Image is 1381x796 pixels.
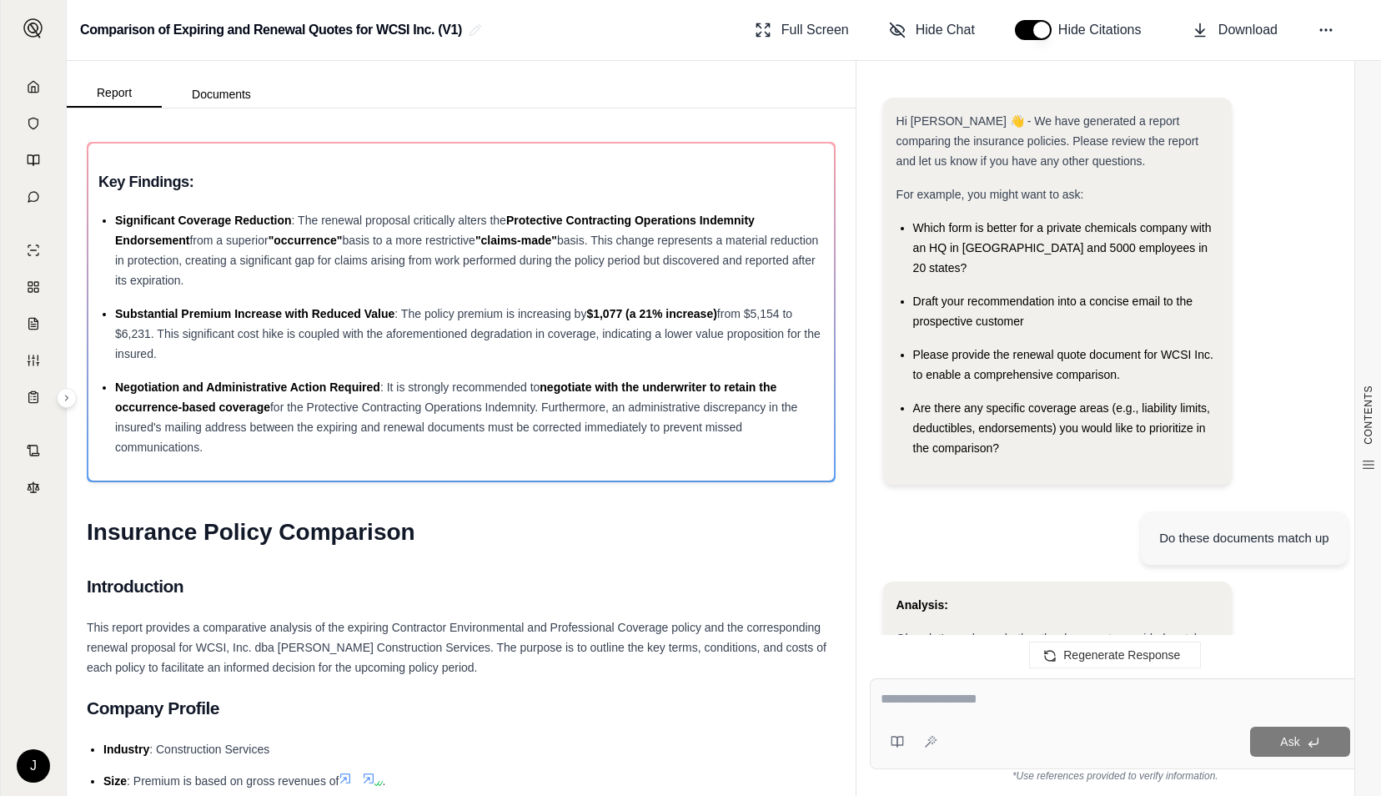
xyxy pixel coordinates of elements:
h1: Insurance Policy Comparison [87,509,836,556]
span: This report provides a comparative analysis of the expiring Contractor Environmental and Professi... [87,621,826,674]
span: For example, you might want to ask: [896,188,1084,201]
a: Single Policy [11,234,56,267]
button: Hide Chat [882,13,982,47]
span: $1,077 (a 21% increase) [586,307,716,320]
a: Contract Analysis [11,434,56,467]
span: Please provide the renewal quote document for WCSI Inc. to enable a comprehensive comparison. [913,348,1213,381]
span: : Construction Services [149,743,269,756]
span: Which form is better for a private chemicals company with an HQ in [GEOGRAPHIC_DATA] and 5000 emp... [913,221,1212,275]
span: Are there any specific coverage areas (e.g., liability limits, deductibles, endorsements) you wou... [913,401,1210,455]
span: Size [103,774,127,788]
h2: Introduction [87,569,836,604]
a: Claim Coverage [11,307,56,340]
a: Prompt Library [11,144,56,177]
h2: Company Profile [87,691,836,726]
span: Download [1218,20,1278,40]
span: Full Screen [781,20,849,40]
h2: Comparison of Expiring and Renewal Quotes for WCSI Inc. (V1) [80,15,462,45]
span: : The policy premium is increasing by [394,307,586,320]
span: "claims-made" [475,234,557,247]
strong: Analysis: [896,598,948,612]
span: Hide Citations [1058,20,1152,40]
span: CONTENTS [1362,385,1375,445]
span: : It is strongly recommended to [380,380,540,394]
span: Okay, let's analyze whether the documents provided match up. [896,632,1201,665]
span: : Premium is based on gross revenues of [127,774,339,788]
span: "occurrence" [269,234,343,247]
span: : The renewal proposal critically alters the [292,214,506,227]
span: basis to a more restrictive [342,234,475,247]
h3: Key Findings: [98,167,824,197]
span: from $5,154 to $6,231. This significant cost hike is coupled with the aforementioned degradation ... [115,307,821,360]
a: Home [11,70,56,103]
a: Chat [11,180,56,214]
a: Legal Search Engine [11,471,56,504]
a: Documents Vault [11,107,56,140]
button: Report [67,79,162,108]
span: Industry [103,743,149,756]
span: Regenerate Response [1063,648,1180,662]
span: from a superior [189,234,268,247]
span: Ask [1280,735,1299,748]
button: Documents [162,81,281,108]
span: Significant Coverage Reduction [115,214,292,227]
span: Substantial Premium Increase with Reduced Value [115,307,394,320]
button: Download [1185,13,1284,47]
span: . [382,774,385,788]
button: Expand sidebar [17,12,50,45]
div: J [17,749,50,783]
div: Do these documents match up [1159,528,1328,548]
span: for the Protective Contracting Operations Indemnity. Furthermore, an administrative discrepancy i... [115,401,797,454]
a: Policy Comparisons [11,270,56,304]
button: Ask [1250,727,1350,757]
img: Expand sidebar [23,18,43,38]
button: Regenerate Response [1029,642,1201,668]
span: Protective Contracting Operations Indemnity Endorsement [115,214,755,247]
button: Expand sidebar [57,388,77,408]
span: Hide Chat [916,20,975,40]
a: Coverage Table [11,380,56,414]
button: Full Screen [748,13,856,47]
span: Draft your recommendation into a concise email to the prospective customer [913,295,1193,328]
span: basis. This change represents a material reduction in protection, creating a significant gap for ... [115,234,818,287]
span: Negotiation and Administrative Action Required [115,380,380,394]
span: Hi [PERSON_NAME] 👋 - We have generated a report comparing the insurance policies. Please review t... [896,114,1199,168]
div: *Use references provided to verify information. [870,769,1361,783]
a: Custom Report [11,344,56,377]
